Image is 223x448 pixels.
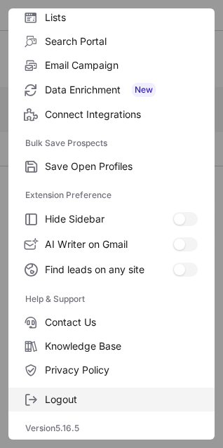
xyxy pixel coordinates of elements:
[45,11,198,24] span: Lists
[45,213,173,225] span: Hide Sidebar
[25,184,198,206] label: Extension Preference
[45,393,198,406] span: Logout
[8,358,215,382] label: Privacy Policy
[8,232,215,257] label: AI Writer on Gmail
[45,238,173,251] span: AI Writer on Gmail
[45,160,198,173] span: Save Open Profiles
[45,35,198,48] span: Search Portal
[132,83,156,97] span: New
[8,334,215,358] label: Knowledge Base
[8,388,215,411] label: Logout
[8,29,215,53] label: Search Portal
[45,263,173,276] span: Find leads on any site
[8,6,215,29] label: Lists
[45,59,198,72] span: Email Campaign
[25,288,198,310] label: Help & Support
[45,340,198,353] span: Knowledge Base
[45,108,198,121] span: Connect Integrations
[8,53,215,77] label: Email Campaign
[25,132,198,154] label: Bulk Save Prospects
[8,310,215,334] label: Contact Us
[8,257,215,282] label: Find leads on any site
[45,316,198,329] span: Contact Us
[8,417,215,440] div: Version 5.16.5
[8,77,215,103] label: Data Enrichment New
[45,83,198,97] span: Data Enrichment
[45,364,198,376] span: Privacy Policy
[8,206,215,232] label: Hide Sidebar
[8,103,215,126] label: Connect Integrations
[8,154,215,178] label: Save Open Profiles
